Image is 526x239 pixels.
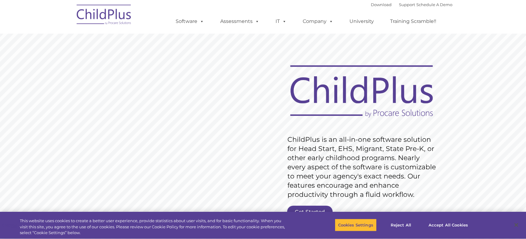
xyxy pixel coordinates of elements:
[74,0,135,31] img: ChildPlus by Procare Solutions
[384,15,442,28] a: Training Scramble!!
[214,15,265,28] a: Assessments
[425,219,471,231] button: Accept All Cookies
[510,218,523,232] button: Close
[287,206,333,218] a: Get Started
[382,219,420,231] button: Reject All
[371,2,392,7] a: Download
[335,219,377,231] button: Cookies Settings
[371,2,452,7] font: |
[343,15,380,28] a: University
[399,2,415,7] a: Support
[416,2,452,7] a: Schedule A Demo
[269,15,293,28] a: IT
[170,15,210,28] a: Software
[287,135,439,199] rs-layer: ChildPlus is an all-in-one software solution for Head Start, EHS, Migrant, State Pre-K, or other ...
[297,15,339,28] a: Company
[20,218,289,236] div: This website uses cookies to create a better user experience, provide statistics about user visit...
